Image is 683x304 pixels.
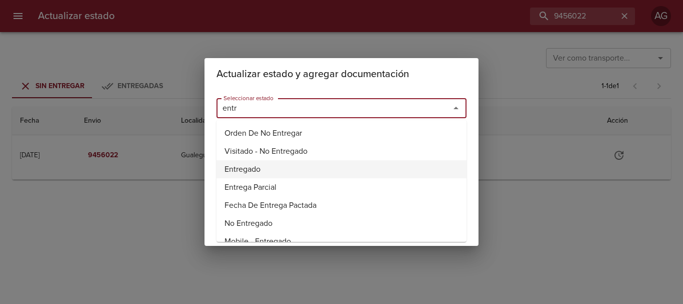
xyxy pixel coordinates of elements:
[449,101,463,115] button: Close
[216,196,466,214] li: Fecha De Entrega Pactada
[216,232,466,250] li: Mobile - Entregado
[216,178,466,196] li: Entrega Parcial
[216,124,466,142] li: Orden De No Entregar
[216,214,466,232] li: No Entregado
[216,160,466,178] li: Entregado
[216,142,466,160] li: Visitado - No Entregado
[216,66,466,82] h2: Actualizar estado y agregar documentación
